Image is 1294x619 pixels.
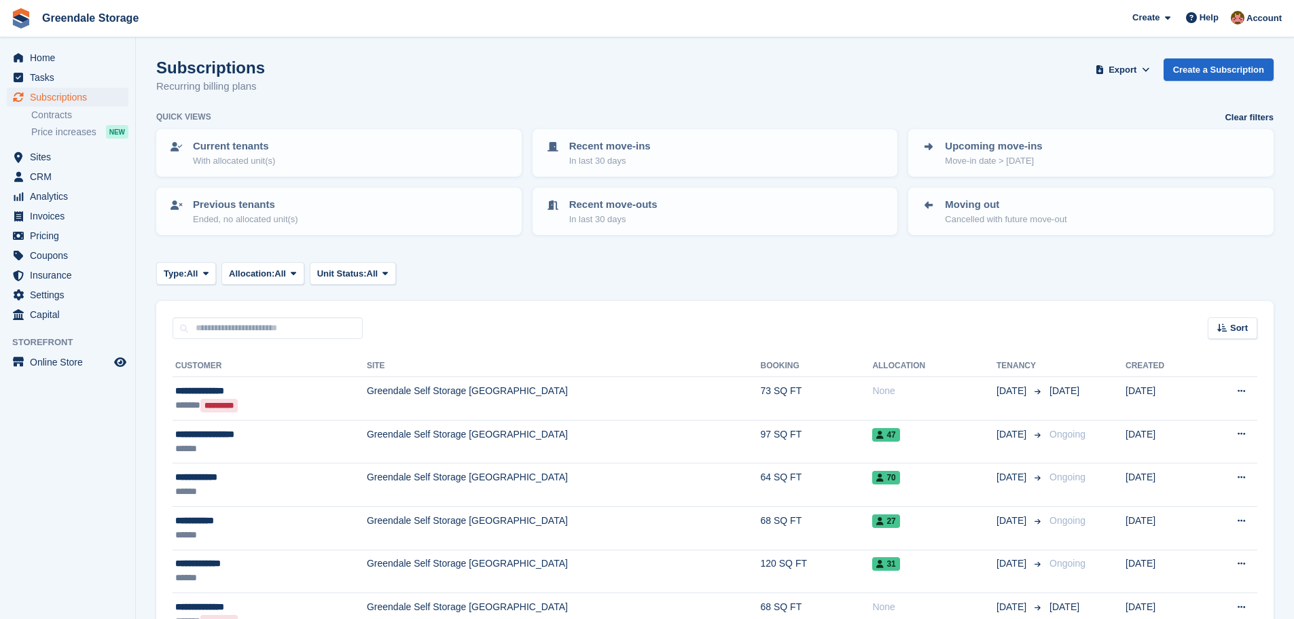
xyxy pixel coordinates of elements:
[367,377,761,421] td: Greendale Self Storage [GEOGRAPHIC_DATA]
[37,7,144,29] a: Greendale Storage
[872,557,899,571] span: 31
[1093,58,1153,81] button: Export
[1246,12,1282,25] span: Account
[910,189,1272,234] a: Moving out Cancelled with future move-out
[30,68,111,87] span: Tasks
[872,384,996,398] div: None
[761,420,873,463] td: 97 SQ FT
[1126,463,1202,507] td: [DATE]
[945,213,1066,226] p: Cancelled with future move-out
[945,139,1042,154] p: Upcoming move-ins
[1225,111,1274,124] a: Clear filters
[945,197,1066,213] p: Moving out
[761,550,873,593] td: 120 SQ FT
[30,147,111,166] span: Sites
[310,262,396,285] button: Unit Status: All
[1049,429,1085,440] span: Ongoing
[156,262,216,285] button: Type: All
[996,514,1029,528] span: [DATE]
[872,471,899,484] span: 70
[7,88,128,107] a: menu
[30,88,111,107] span: Subscriptions
[193,154,275,168] p: With allocated unit(s)
[1126,550,1202,593] td: [DATE]
[158,130,520,175] a: Current tenants With allocated unit(s)
[761,377,873,421] td: 73 SQ FT
[229,267,274,281] span: Allocation:
[31,109,128,122] a: Contracts
[30,48,111,67] span: Home
[30,353,111,372] span: Online Store
[569,213,658,226] p: In last 30 days
[1049,558,1085,569] span: Ongoing
[1049,472,1085,482] span: Ongoing
[30,207,111,226] span: Invoices
[30,266,111,285] span: Insurance
[367,267,378,281] span: All
[1200,11,1219,24] span: Help
[164,267,187,281] span: Type:
[872,355,996,377] th: Allocation
[1126,355,1202,377] th: Created
[7,353,128,372] a: menu
[1126,420,1202,463] td: [DATE]
[156,111,211,123] h6: Quick views
[996,355,1044,377] th: Tenancy
[761,506,873,550] td: 68 SQ FT
[534,189,897,234] a: Recent move-outs In last 30 days
[7,187,128,206] a: menu
[872,600,996,614] div: None
[7,48,128,67] a: menu
[1049,601,1079,612] span: [DATE]
[996,427,1029,442] span: [DATE]
[534,130,897,175] a: Recent move-ins In last 30 days
[367,355,761,377] th: Site
[193,213,298,226] p: Ended, no allocated unit(s)
[761,355,873,377] th: Booking
[7,226,128,245] a: menu
[367,550,761,593] td: Greendale Self Storage [GEOGRAPHIC_DATA]
[1049,515,1085,526] span: Ongoing
[7,167,128,186] a: menu
[367,506,761,550] td: Greendale Self Storage [GEOGRAPHIC_DATA]
[872,514,899,528] span: 27
[872,428,899,442] span: 47
[996,470,1029,484] span: [DATE]
[193,197,298,213] p: Previous tenants
[158,189,520,234] a: Previous tenants Ended, no allocated unit(s)
[569,197,658,213] p: Recent move-outs
[7,266,128,285] a: menu
[7,147,128,166] a: menu
[1126,377,1202,421] td: [DATE]
[569,139,651,154] p: Recent move-ins
[112,354,128,370] a: Preview store
[221,262,304,285] button: Allocation: All
[1132,11,1160,24] span: Create
[1049,385,1079,396] span: [DATE]
[30,226,111,245] span: Pricing
[367,463,761,507] td: Greendale Self Storage [GEOGRAPHIC_DATA]
[569,154,651,168] p: In last 30 days
[1231,11,1244,24] img: Justin Swingler
[30,246,111,265] span: Coupons
[30,187,111,206] span: Analytics
[31,126,96,139] span: Price increases
[156,79,265,94] p: Recurring billing plans
[7,68,128,87] a: menu
[7,305,128,324] a: menu
[30,285,111,304] span: Settings
[274,267,286,281] span: All
[1126,506,1202,550] td: [DATE]
[7,285,128,304] a: menu
[30,305,111,324] span: Capital
[173,355,367,377] th: Customer
[7,207,128,226] a: menu
[996,384,1029,398] span: [DATE]
[106,125,128,139] div: NEW
[367,420,761,463] td: Greendale Self Storage [GEOGRAPHIC_DATA]
[7,246,128,265] a: menu
[11,8,31,29] img: stora-icon-8386f47178a22dfd0bd8f6a31ec36ba5ce8667c1dd55bd0f319d3a0aa187defe.svg
[31,124,128,139] a: Price increases NEW
[12,336,135,349] span: Storefront
[317,267,367,281] span: Unit Status:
